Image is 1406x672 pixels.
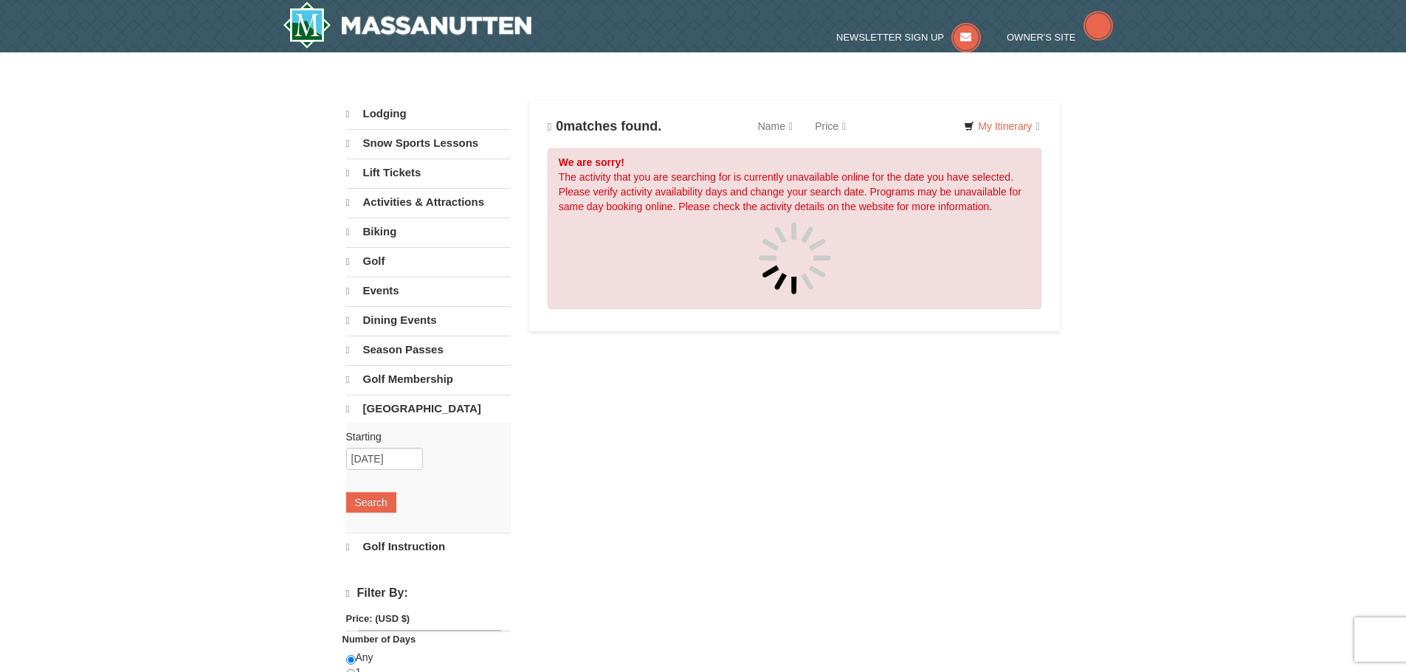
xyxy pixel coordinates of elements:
[747,111,804,141] a: Name
[346,247,511,275] a: Golf
[548,148,1042,309] div: The activity that you are searching for is currently unavailable online for the date you have sel...
[346,159,511,187] a: Lift Tickets
[346,129,511,157] a: Snow Sports Lessons
[556,119,563,134] span: 0
[346,306,511,334] a: Dining Events
[346,395,511,423] a: [GEOGRAPHIC_DATA]
[758,221,832,295] img: spinner.gif
[346,365,511,393] a: Golf Membership
[804,111,857,141] a: Price
[836,32,944,43] span: Newsletter Sign Up
[346,533,511,561] a: Golf Instruction
[283,1,532,49] img: Massanutten Resort Logo
[346,336,511,364] a: Season Passes
[283,1,532,49] a: Massanutten Resort
[346,586,511,600] h4: Filter By:
[342,634,416,645] strong: Number of Days
[346,100,511,128] a: Lodging
[548,119,662,134] h4: matches found.
[346,218,511,246] a: Biking
[346,277,511,305] a: Events
[346,429,500,444] label: Starting
[346,492,396,513] button: Search
[559,156,624,168] strong: We are sorry!
[1007,32,1113,43] a: Owner's Site
[346,188,511,216] a: Activities & Attractions
[836,32,981,43] a: Newsletter Sign Up
[1007,32,1076,43] span: Owner's Site
[954,115,1049,137] a: My Itinerary
[346,613,410,624] strong: Price: (USD $)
